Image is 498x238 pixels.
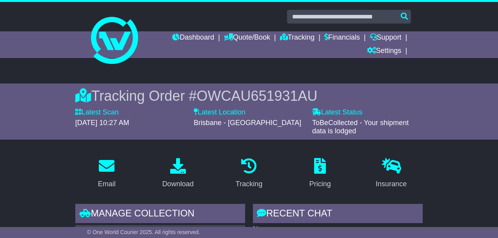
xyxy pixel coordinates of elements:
[312,108,362,117] label: Latest Status
[75,87,423,104] div: Tracking Order #
[236,179,262,189] div: Tracking
[312,119,409,135] span: ToBeCollected - Your shipment data is lodged
[370,31,402,45] a: Support
[231,155,267,192] a: Tracking
[75,108,119,117] label: Latest Scan
[172,31,214,45] a: Dashboard
[196,88,317,104] span: OWCAU651931AU
[75,119,129,127] span: [DATE] 10:27 AM
[376,179,407,189] div: Insurance
[280,31,314,45] a: Tracking
[162,179,194,189] div: Download
[253,225,423,234] p: No messages
[309,179,331,189] div: Pricing
[367,45,402,58] a: Settings
[224,31,270,45] a: Quote/Book
[157,155,199,192] a: Download
[93,155,121,192] a: Email
[98,179,116,189] div: Email
[371,155,412,192] a: Insurance
[87,229,200,235] span: © One World Courier 2025. All rights reserved.
[253,204,423,225] div: RECENT CHAT
[194,119,301,127] span: Brisbane - [GEOGRAPHIC_DATA]
[304,155,336,192] a: Pricing
[75,204,245,225] div: Manage collection
[324,31,360,45] a: Financials
[194,108,245,117] label: Latest Location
